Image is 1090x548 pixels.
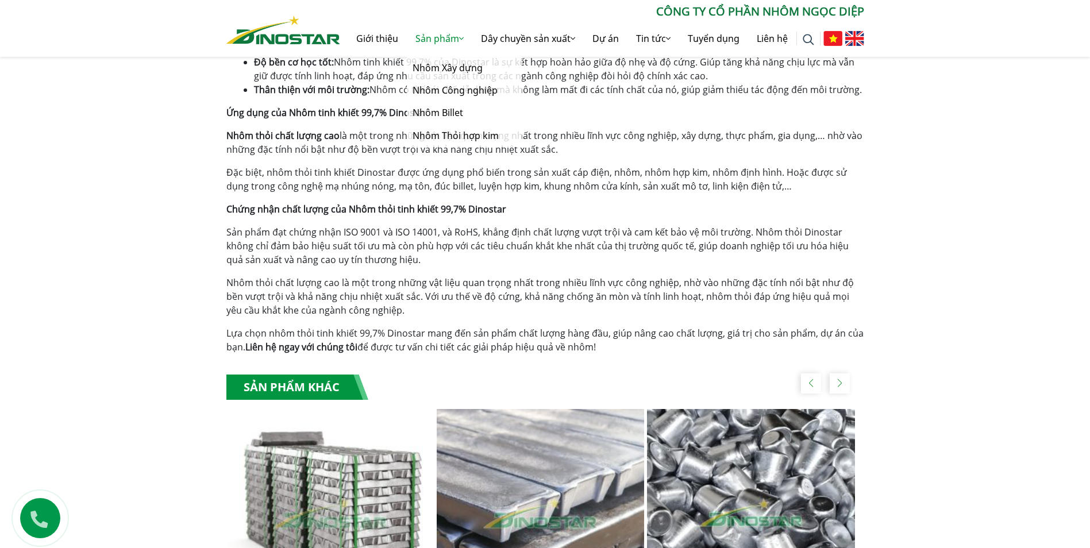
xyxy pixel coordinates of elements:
[226,129,862,156] span: là một trong những vật liệu quan trọng nhất trong nhiều lĩnh vực công nghiệp, xây dựng, thực phẩm...
[407,125,522,147] a: Nhôm Thỏi hợp kim
[584,20,627,57] a: Dự án
[226,203,506,215] b: Chứng nhận chất lượng của Nhôm thỏi tinh khiết 99,7% Dinostar
[226,226,849,266] span: Sản phẩm đạt chứng nhận ISO 9001 và ISO 14001, và RoHS, khẳng định chất lượng vượt trội và cam kế...
[226,327,864,353] span: Lựa chọn nhôm thỏi tinh khiết 99,7% Dinostar mang đến sản phẩm chất lượng hàng đầu, giúp nâng cao...
[226,129,340,142] a: Nhôm thỏi chất lượng cao
[845,31,864,46] img: English
[627,20,679,57] a: Tin tức
[830,373,850,393] div: Next slide
[823,31,842,46] img: Tiếng Việt
[254,83,369,96] b: Thân thiện với môi trường:
[226,106,427,119] b: Ứng dụng của Nhôm tinh khiết 99,7% Dinostar
[340,3,864,20] p: CÔNG TY CỔ PHẦN NHÔM NGỌC DIỆP
[369,83,862,96] span: Nhôm có thể tái chế dễ dàng mà không làm mất đi các tính chất của nó, giúp giảm thiểu tác động đế...
[245,341,357,353] a: Liên hệ ngay với chúng tôi
[803,34,814,45] img: search
[407,20,472,57] a: Sản phẩm
[472,20,584,57] a: Dây chuyền sản xuất
[407,57,522,79] a: Nhôm Xây dựng
[226,16,340,44] img: Nhôm Dinostar
[254,56,854,82] span: Nhôm tinh khiết 99,7% của Dinostar là sự kết hợp hoàn hảo giữa độ nhẹ và độ cứng. Giúp tăng khả n...
[348,20,407,57] a: Giới thiệu
[226,375,368,400] div: Sản phẩm khác
[748,20,796,57] a: Liên hệ
[254,56,334,68] b: Độ bền cơ học tốt:
[407,79,522,102] a: Nhôm Công nghiệp
[679,20,748,57] a: Tuyển dụng
[407,102,522,124] a: Nhôm Billet
[226,276,854,317] span: Nhôm thỏi chất lượng cao là một trong những vật liệu quan trọng nhất trong nhiều lĩnh vực công ng...
[226,166,847,192] span: Đặc biệt, nhôm thỏi tinh khiết Dinostar được ứng dụng phổ biến trong sản xuất cáp điện, nhôm, nhô...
